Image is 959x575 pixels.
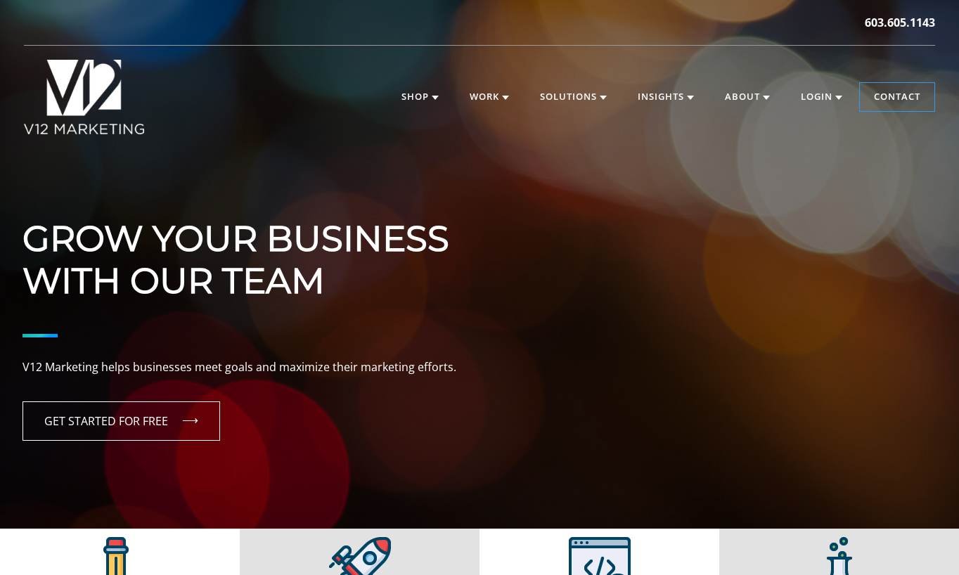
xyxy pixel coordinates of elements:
[24,60,144,134] img: V12 MARKETING Logo New Hampshire Marketing Agency
[711,83,784,111] a: About
[860,83,934,111] a: Contact
[22,401,220,441] a: GET STARTED FOR FREE
[22,358,937,377] p: V12 Marketing helps businesses meet goals and maximize their marketing efforts.
[865,14,935,31] a: 603.605.1143
[456,83,523,111] a: Work
[526,83,621,111] a: Solutions
[387,83,453,111] a: Shop
[22,176,937,302] h1: Grow Your Business With Our Team
[624,83,708,111] a: Insights
[787,83,856,111] a: Login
